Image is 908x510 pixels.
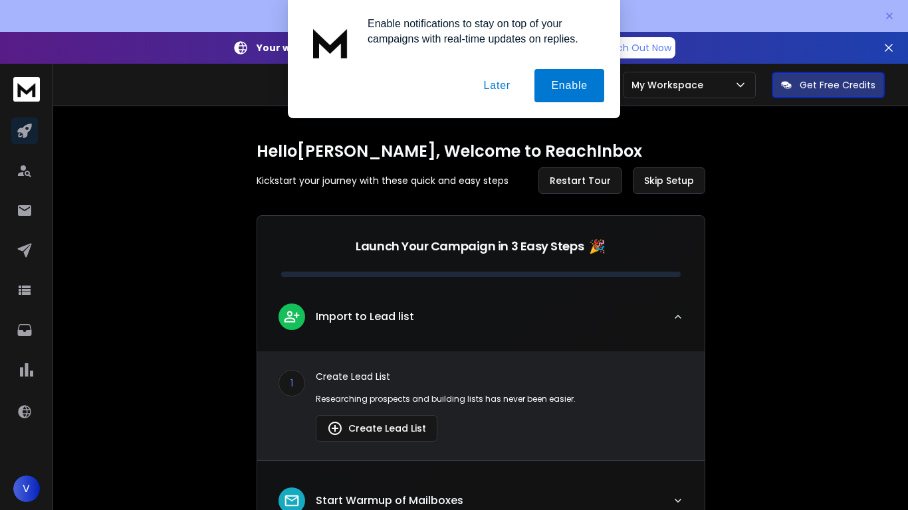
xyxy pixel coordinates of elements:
[467,69,526,102] button: Later
[316,370,683,383] p: Create Lead List
[279,370,305,396] div: 1
[257,351,705,460] div: leadImport to Lead list
[257,141,705,162] h1: Hello [PERSON_NAME] , Welcome to ReachInbox
[538,167,622,194] button: Restart Tour
[316,493,463,509] p: Start Warmup of Mailboxes
[304,16,357,69] img: notification icon
[534,69,604,102] button: Enable
[13,475,40,502] button: V
[327,420,343,436] img: lead
[589,237,606,256] span: 🎉
[356,237,584,256] p: Launch Your Campaign in 3 Easy Steps
[644,174,694,187] span: Skip Setup
[633,167,705,194] button: Skip Setup
[316,309,414,325] p: Import to Lead list
[257,174,509,187] p: Kickstart your journey with these quick and easy steps
[283,492,300,509] img: lead
[316,394,683,404] p: Researching prospects and building lists has never been easier.
[257,293,705,351] button: leadImport to Lead list
[357,16,604,46] div: Enable notifications to stay on top of your campaigns with real-time updates on replies.
[283,308,300,325] img: lead
[316,415,437,442] button: Create Lead List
